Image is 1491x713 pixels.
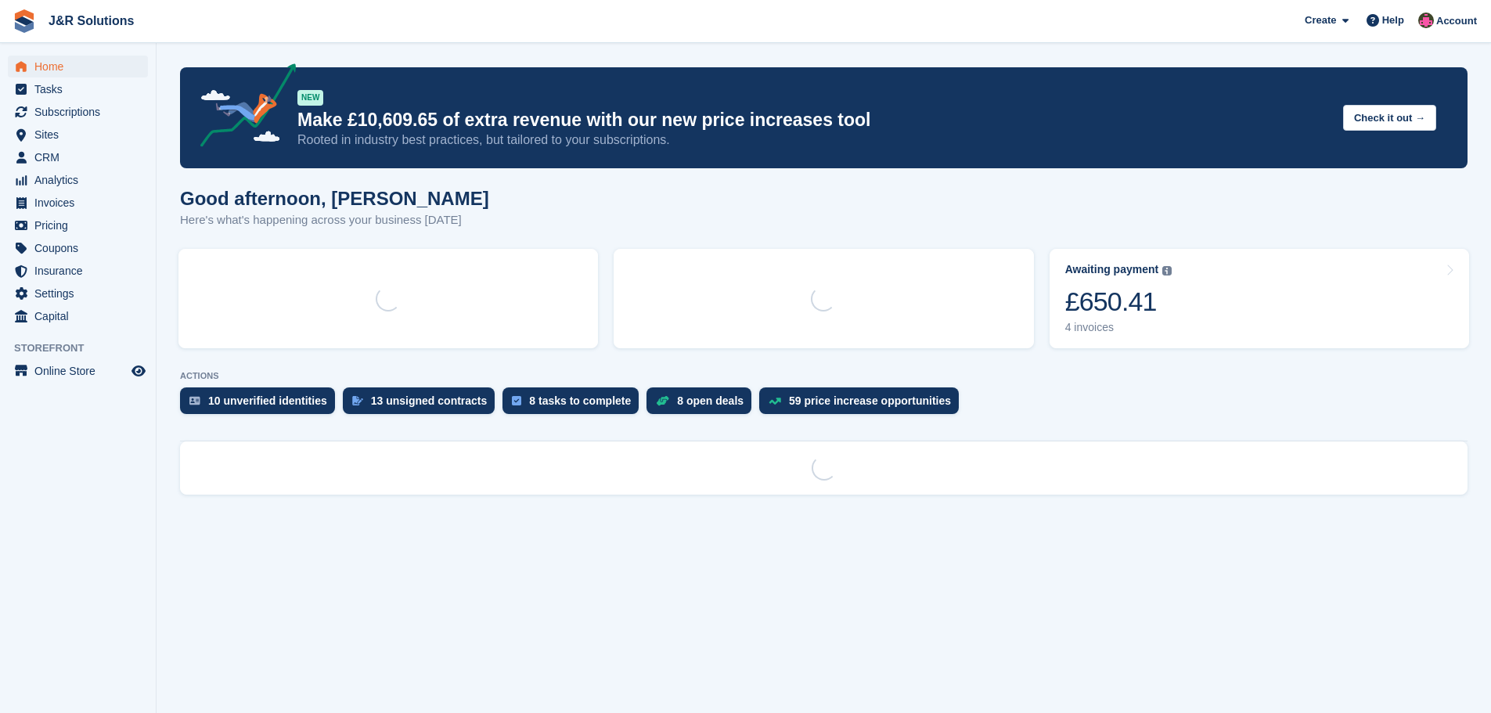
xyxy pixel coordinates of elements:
[8,260,148,282] a: menu
[759,387,967,422] a: 59 price increase opportunities
[8,124,148,146] a: menu
[180,211,489,229] p: Here's what's happening across your business [DATE]
[769,398,781,405] img: price_increase_opportunities-93ffe204e8149a01c8c9dc8f82e8f89637d9d84a8eef4429ea346261dce0b2c0.svg
[352,396,363,405] img: contract_signature_icon-13c848040528278c33f63329250d36e43548de30e8caae1d1a13099fd9432cc5.svg
[8,56,148,77] a: menu
[371,394,488,407] div: 13 unsigned contracts
[8,192,148,214] a: menu
[677,394,744,407] div: 8 open deals
[1305,13,1336,28] span: Create
[297,90,323,106] div: NEW
[1065,321,1172,334] div: 4 invoices
[180,188,489,209] h1: Good afternoon, [PERSON_NAME]
[1065,263,1159,276] div: Awaiting payment
[129,362,148,380] a: Preview store
[8,146,148,168] a: menu
[646,387,759,422] a: 8 open deals
[8,237,148,259] a: menu
[14,340,156,356] span: Storefront
[8,101,148,123] a: menu
[1343,105,1436,131] button: Check it out →
[34,124,128,146] span: Sites
[34,360,128,382] span: Online Store
[297,109,1331,131] p: Make £10,609.65 of extra revenue with our new price increases tool
[34,283,128,304] span: Settings
[1382,13,1404,28] span: Help
[1436,13,1477,29] span: Account
[1418,13,1434,28] img: Julie Morgan
[656,395,669,406] img: deal-1b604bf984904fb50ccaf53a9ad4b4a5d6e5aea283cecdc64d6e3604feb123c2.svg
[208,394,327,407] div: 10 unverified identities
[297,131,1331,149] p: Rooted in industry best practices, but tailored to your subscriptions.
[343,387,503,422] a: 13 unsigned contracts
[34,192,128,214] span: Invoices
[42,8,140,34] a: J&R Solutions
[8,283,148,304] a: menu
[180,371,1468,381] p: ACTIONS
[1065,286,1172,318] div: £650.41
[34,169,128,191] span: Analytics
[189,396,200,405] img: verify_identity-adf6edd0f0f0b5bbfe63781bf79b02c33cf7c696d77639b501bdc392416b5a36.svg
[502,387,646,422] a: 8 tasks to complete
[8,214,148,236] a: menu
[8,169,148,191] a: menu
[34,146,128,168] span: CRM
[34,214,128,236] span: Pricing
[180,387,343,422] a: 10 unverified identities
[34,101,128,123] span: Subscriptions
[529,394,631,407] div: 8 tasks to complete
[1050,249,1469,348] a: Awaiting payment £650.41 4 invoices
[8,78,148,100] a: menu
[512,396,521,405] img: task-75834270c22a3079a89374b754ae025e5fb1db73e45f91037f5363f120a921f8.svg
[34,305,128,327] span: Capital
[8,305,148,327] a: menu
[34,56,128,77] span: Home
[1162,266,1172,275] img: icon-info-grey-7440780725fd019a000dd9b08b2336e03edf1995a4989e88bcd33f0948082b44.svg
[34,78,128,100] span: Tasks
[789,394,951,407] div: 59 price increase opportunities
[187,63,297,153] img: price-adjustments-announcement-icon-8257ccfd72463d97f412b2fc003d46551f7dbcb40ab6d574587a9cd5c0d94...
[8,360,148,382] a: menu
[34,237,128,259] span: Coupons
[13,9,36,33] img: stora-icon-8386f47178a22dfd0bd8f6a31ec36ba5ce8667c1dd55bd0f319d3a0aa187defe.svg
[34,260,128,282] span: Insurance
